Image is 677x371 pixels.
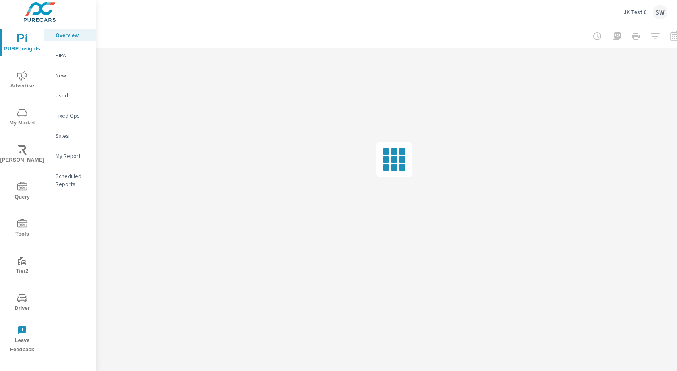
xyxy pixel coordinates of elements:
p: Used [56,91,89,99]
span: Leave Feedback [3,325,42,354]
span: Tools [3,219,42,239]
span: My Market [3,108,42,128]
div: Fixed Ops [44,110,96,122]
span: Tier2 [3,256,42,276]
div: nav menu [0,24,44,358]
div: Sales [44,130,96,142]
span: PURE Insights [3,34,42,54]
div: Scheduled Reports [44,170,96,190]
p: My Report [56,152,89,160]
div: My Report [44,150,96,162]
span: Driver [3,293,42,313]
div: New [44,69,96,81]
span: Query [3,182,42,202]
div: PIPA [44,49,96,61]
p: JK Test 6 [624,8,646,16]
p: PIPA [56,51,89,59]
p: Fixed Ops [56,112,89,120]
div: Overview [44,29,96,41]
div: Used [44,89,96,102]
p: Overview [56,31,89,39]
p: New [56,71,89,79]
div: SW [653,5,667,19]
p: Scheduled Reports [56,172,89,188]
span: Advertise [3,71,42,91]
p: Sales [56,132,89,140]
span: [PERSON_NAME] [3,145,42,165]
